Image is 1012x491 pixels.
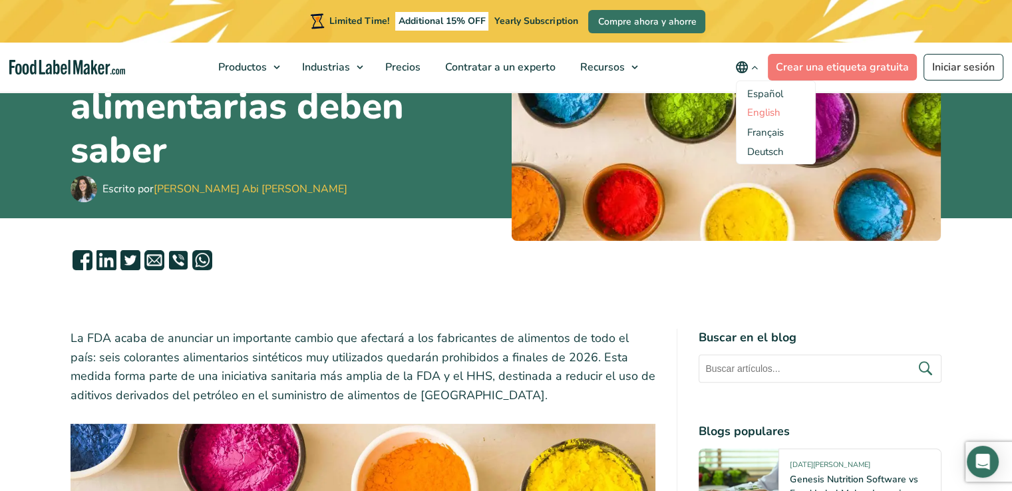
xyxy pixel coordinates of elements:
div: Open Intercom Messenger [967,446,999,478]
a: Compre ahora y ahorre [588,10,705,33]
h4: Blogs populares [699,422,941,440]
span: Contratar a un experto [441,60,557,75]
aside: Language selected: Spanish [747,86,804,158]
span: Limited Time! [329,15,389,27]
span: Productos [214,60,268,75]
input: Buscar artículos... [699,355,941,383]
a: Precios [373,43,430,92]
span: Español [747,87,783,100]
p: La FDA acaba de anunciar un importante cambio que afectará a los fabricantes de alimentos de todo... [71,329,656,405]
a: Language switcher : English [747,106,780,119]
a: Crear una etiqueta gratuita [768,54,917,81]
span: Additional 15% OFF [395,12,489,31]
div: Escrito por [102,181,347,197]
a: Contratar a un experto [433,43,565,92]
a: [PERSON_NAME] Abi [PERSON_NAME] [154,182,347,196]
a: Language switcher : French [747,126,784,139]
a: Industrias [290,43,370,92]
img: Maria Abi Hanna - Etiquetadora de alimentos [71,176,97,202]
span: Yearly Subscription [494,15,578,27]
span: [DATE][PERSON_NAME] [790,460,870,475]
a: Productos [206,43,287,92]
span: Precios [381,60,422,75]
h4: Buscar en el blog [699,329,941,347]
a: Language switcher : German [747,145,784,158]
a: Iniciar sesión [924,54,1003,81]
span: Industrias [298,60,351,75]
span: Recursos [576,60,626,75]
a: Recursos [568,43,645,92]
